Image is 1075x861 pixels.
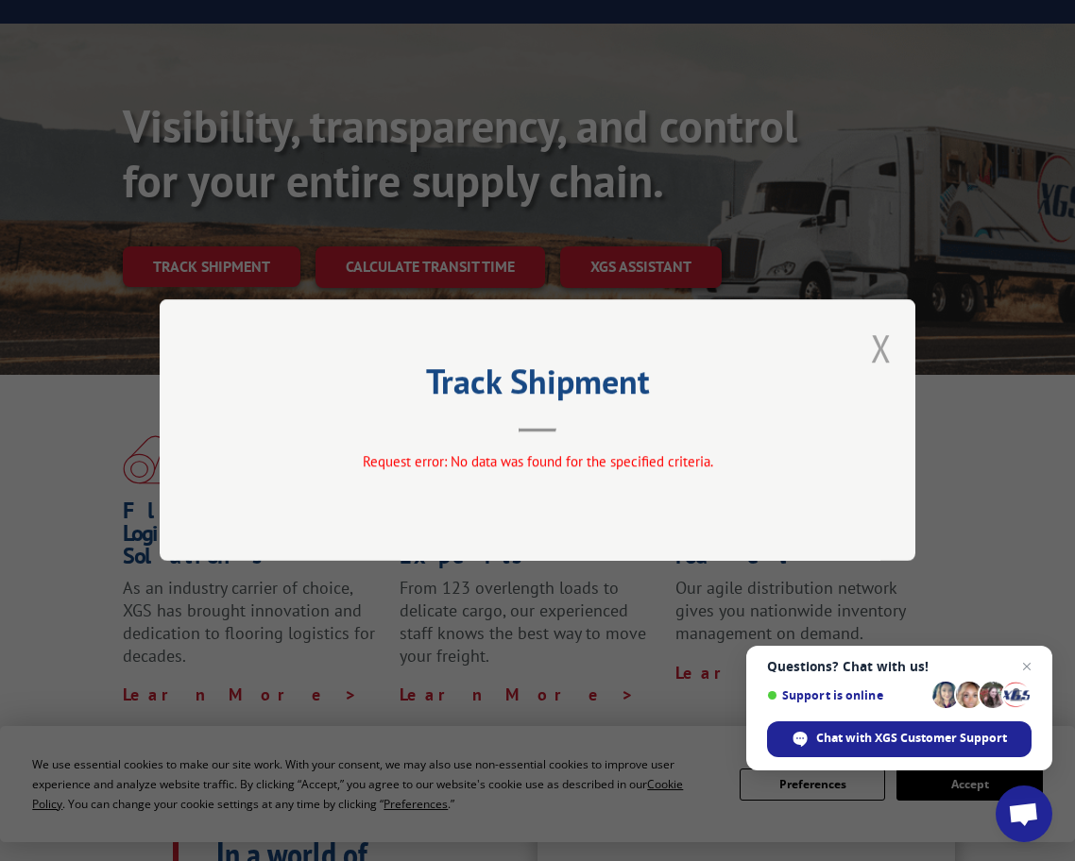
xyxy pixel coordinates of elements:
[871,323,892,373] button: Close modal
[767,688,926,702] span: Support is online
[996,785,1052,842] a: Open chat
[254,368,821,404] h2: Track Shipment
[767,659,1032,674] span: Questions? Chat with us!
[816,730,1007,747] span: Chat with XGS Customer Support
[767,721,1032,757] span: Chat with XGS Customer Support
[363,453,713,471] span: Request error: No data was found for the specified criteria.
